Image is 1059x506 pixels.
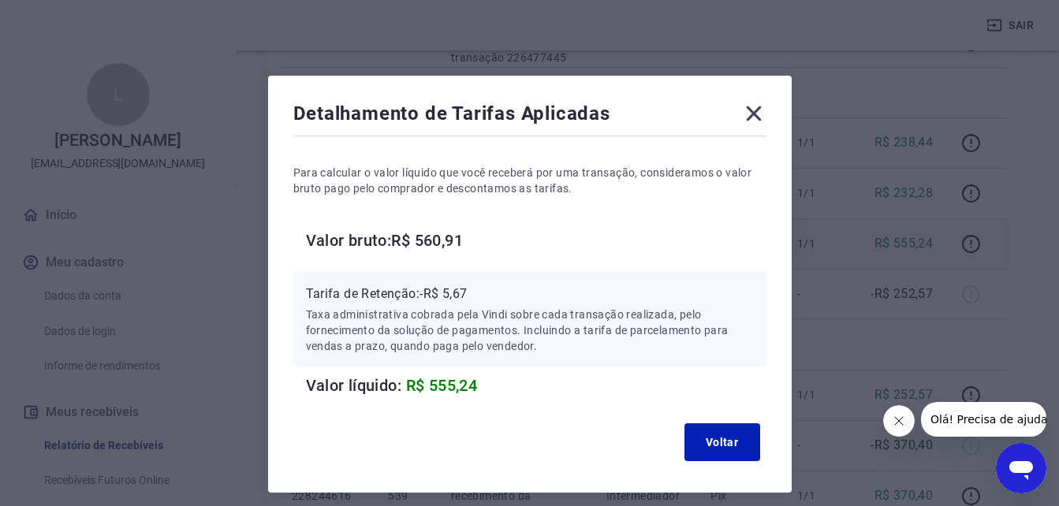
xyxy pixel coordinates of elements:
[306,373,766,398] h6: Valor líquido:
[406,376,478,395] span: R$ 555,24
[293,101,766,132] div: Detalhamento de Tarifas Aplicadas
[306,228,766,253] h6: Valor bruto: R$ 560,91
[996,443,1046,493] iframe: Botão para abrir a janela de mensagens
[306,285,754,303] p: Tarifa de Retenção: -R$ 5,67
[684,423,760,461] button: Voltar
[306,307,754,354] p: Taxa administrativa cobrada pela Vindi sobre cada transação realizada, pelo fornecimento da soluç...
[921,402,1046,437] iframe: Mensagem da empresa
[293,165,766,196] p: Para calcular o valor líquido que você receberá por uma transação, consideramos o valor bruto pag...
[9,11,132,24] span: Olá! Precisa de ajuda?
[883,405,915,437] iframe: Fechar mensagem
